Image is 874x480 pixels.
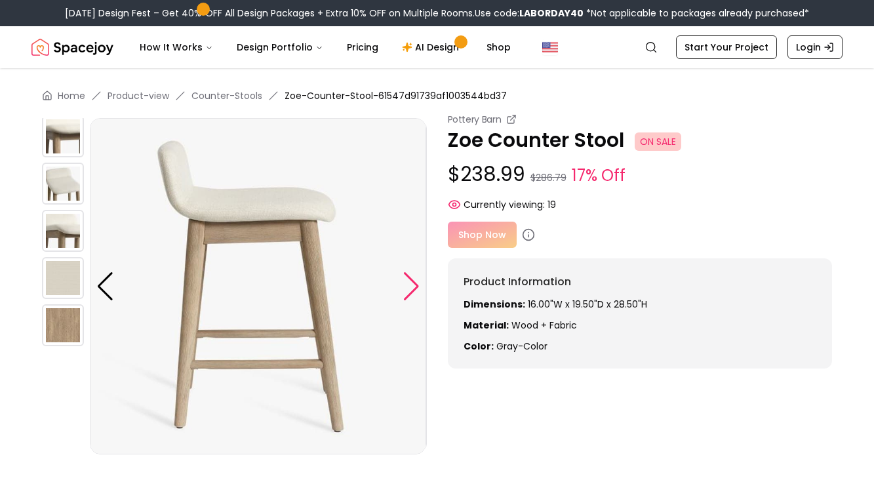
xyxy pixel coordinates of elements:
p: 16.00"W x 19.50"D x 28.50"H [464,298,817,311]
a: Counter-Stools [191,89,262,102]
button: Design Portfolio [226,34,334,60]
img: https://storage.googleapis.com/spacejoy-main/assets/61547d91739af1003544bd37/product_6_hfjl3712030g [42,163,84,205]
button: How It Works [129,34,224,60]
a: AI Design [391,34,473,60]
a: Home [58,89,85,102]
strong: Dimensions: [464,298,525,311]
a: Shop [476,34,521,60]
small: Pottery Barn [448,113,502,126]
img: https://storage.googleapis.com/spacejoy-main/assets/61547d91739af1003544bd37/product_5_pldiaok81mn [42,115,84,157]
span: Use code: [475,7,584,20]
nav: Main [129,34,521,60]
img: Spacejoy Logo [31,34,113,60]
span: gray-color [496,340,547,353]
img: https://storage.googleapis.com/spacejoy-main/assets/61547d91739af1003544bd37/product_9_pgn76b7lgkm [42,304,84,346]
span: Zoe-Counter-Stool-61547d91739af1003544bd37 [285,89,507,102]
p: Zoe Counter Stool [448,129,833,152]
small: 17% Off [572,164,626,188]
img: https://storage.googleapis.com/spacejoy-main/assets/61547d91739af1003544bd37/product_3_ki42ngh3noij [90,118,426,454]
span: *Not applicable to packages already purchased* [584,7,809,20]
a: Pricing [336,34,389,60]
strong: Material: [464,319,509,332]
img: https://storage.googleapis.com/spacejoy-main/assets/61547d91739af1003544bd37/product_8_e5gpjg021p07 [42,257,84,299]
a: Product-view [108,89,169,102]
strong: Color: [464,340,494,353]
a: Spacejoy [31,34,113,60]
div: [DATE] Design Fest – Get 40% OFF All Design Packages + Extra 10% OFF on Multiple Rooms. [65,7,809,20]
span: 19 [547,198,556,211]
img: https://storage.googleapis.com/spacejoy-main/assets/61547d91739af1003544bd37/product_4_a3blml4acf96 [426,118,763,454]
nav: breadcrumb [42,89,832,102]
span: Wood + fabric [511,319,577,332]
b: LABORDAY40 [519,7,584,20]
nav: Global [31,26,843,68]
span: ON SALE [635,132,681,151]
p: $238.99 [448,163,833,188]
small: $286.79 [530,171,566,184]
h6: Product Information [464,274,817,290]
img: United States [542,39,558,55]
a: Login [787,35,843,59]
span: Currently viewing: [464,198,545,211]
a: Start Your Project [676,35,777,59]
img: https://storage.googleapis.com/spacejoy-main/assets/61547d91739af1003544bd37/product_7_kg3le7k1641c [42,210,84,252]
